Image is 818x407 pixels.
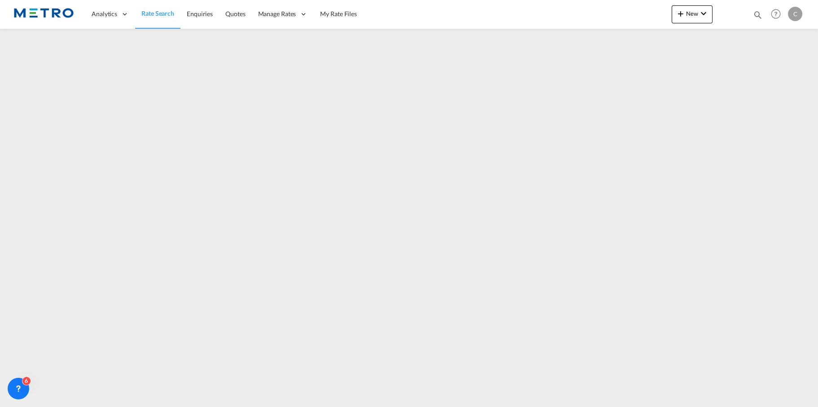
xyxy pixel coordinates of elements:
[788,7,802,21] div: C
[258,9,296,18] span: Manage Rates
[320,10,357,18] span: My Rate Files
[675,8,686,19] md-icon: icon-plus 400-fg
[92,9,117,18] span: Analytics
[187,10,213,18] span: Enquiries
[13,4,74,24] img: 25181f208a6c11efa6aa1bf80d4cef53.png
[675,10,709,17] span: New
[225,10,245,18] span: Quotes
[768,6,788,22] div: Help
[753,10,763,20] md-icon: icon-magnify
[672,5,712,23] button: icon-plus 400-fgNewicon-chevron-down
[141,9,174,17] span: Rate Search
[768,6,783,22] span: Help
[698,8,709,19] md-icon: icon-chevron-down
[753,10,763,23] div: icon-magnify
